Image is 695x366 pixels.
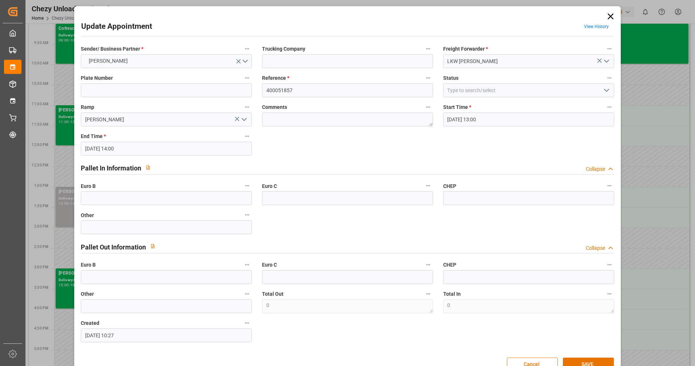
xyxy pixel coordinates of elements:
[81,242,146,252] h2: Pallet Out Information
[262,74,289,82] span: Reference
[242,102,252,112] button: Ramp
[242,318,252,328] button: Created
[242,260,252,269] button: Euro B
[443,74,458,82] span: Status
[443,261,456,269] span: CHEP
[443,83,614,97] input: Type to search/select
[81,142,252,156] input: DD.MM.YYYY HH:MM
[605,260,614,269] button: CHEP
[81,103,94,111] span: Ramp
[605,102,614,112] button: Start Time *
[85,57,131,65] span: [PERSON_NAME]
[81,319,99,327] span: Created
[242,289,252,299] button: Other
[262,290,283,298] span: Total Out
[443,299,614,313] textarea: 0
[141,161,155,174] button: View description
[242,131,252,141] button: End Time *
[443,103,471,111] span: Start Time
[81,261,96,269] span: Euro B
[81,54,252,68] button: open menu
[605,289,614,299] button: Total In
[605,44,614,54] button: Freight Forwarder *
[242,210,252,220] button: Other
[81,328,252,342] input: DD.MM.YYYY HH:MM
[81,290,94,298] span: Other
[586,244,605,252] div: Collapse
[443,113,614,126] input: DD.MM.YYYY HH:MM
[443,290,461,298] span: Total In
[605,181,614,190] button: CHEP
[262,45,305,53] span: Trucking Company
[242,73,252,83] button: Plate Number
[424,102,433,112] button: Comments
[81,182,96,190] span: Euro B
[81,163,141,173] h2: Pallet In Information
[242,44,252,54] button: Sender/ Business Partner *
[81,45,143,53] span: Sender/ Business Partner
[584,24,609,29] a: View History
[262,103,287,111] span: Comments
[424,44,433,54] button: Trucking Company
[262,182,277,190] span: Euro C
[424,181,433,190] button: Euro C
[443,182,456,190] span: CHEP
[81,74,113,82] span: Plate Number
[424,73,433,83] button: Reference *
[81,212,94,219] span: Other
[600,56,611,67] button: open menu
[586,165,605,173] div: Collapse
[443,45,488,53] span: Freight Forwarder
[424,289,433,299] button: Total Out
[262,299,433,313] textarea: 0
[605,73,614,83] button: Status
[81,133,106,140] span: End Time
[424,260,433,269] button: Euro C
[146,239,160,253] button: View description
[242,181,252,190] button: Euro B
[81,113,252,126] input: Type to search/select
[262,261,277,269] span: Euro C
[81,21,152,32] h2: Update Appointment
[600,85,611,96] button: open menu
[238,114,249,125] button: open menu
